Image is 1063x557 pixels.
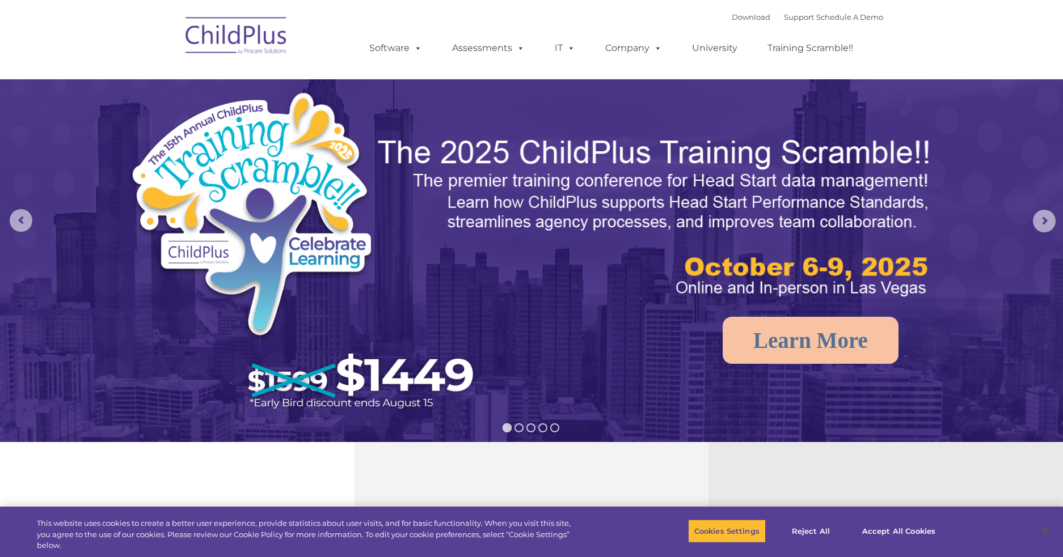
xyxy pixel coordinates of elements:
[37,518,585,551] div: This website uses cookies to create a better user experience, provide statistics about user visit...
[1032,518,1057,543] button: Close
[441,37,536,59] a: Assessments
[180,9,293,66] img: ChildPlus by Procare Solutions
[784,12,814,22] a: Support
[856,519,942,543] button: Accept All Cookies
[594,37,673,59] a: Company
[775,519,846,543] button: Reject All
[732,12,883,22] font: |
[681,37,749,59] a: University
[158,75,192,83] span: Last name
[816,12,883,22] a: Schedule A Demo
[358,37,433,59] a: Software
[158,121,206,130] span: Phone number
[723,317,899,364] a: Learn More
[543,37,587,59] a: IT
[756,37,864,59] a: Training Scramble!!
[688,519,766,543] button: Cookies Settings
[732,12,770,22] a: Download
